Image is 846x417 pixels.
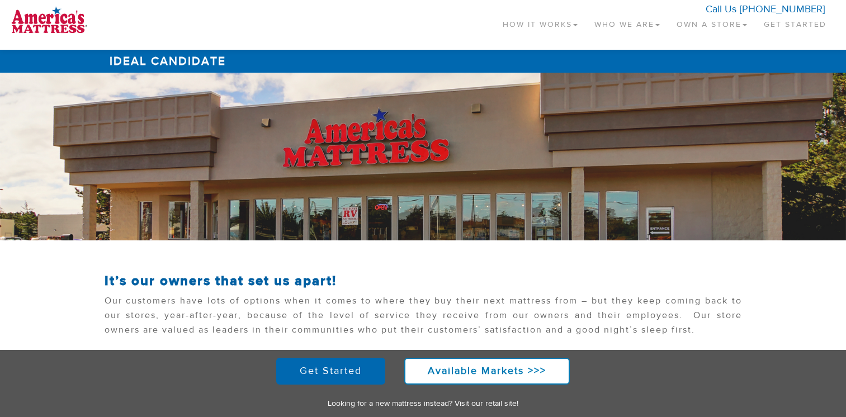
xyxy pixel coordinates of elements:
a: Get Started [755,6,835,39]
h2: It’s our owners that set us apart! [105,274,742,288]
strong: Available Markets >>> [428,364,546,377]
p: Our customers have lots of options when it comes to where they buy their next mattress from – but... [105,294,742,343]
a: [PHONE_NUMBER] [740,3,825,16]
a: Available Markets >>> [404,358,570,385]
a: Get Started [276,358,385,385]
a: Who We Are [586,6,668,39]
a: How It Works [494,6,586,39]
a: Looking for a new mattress instead? Visit our retail site! [328,399,518,409]
span: Call Us [706,3,736,16]
img: logo [11,6,87,34]
a: Own a Store [668,6,755,39]
h1: Ideal Candidate [105,50,742,73]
